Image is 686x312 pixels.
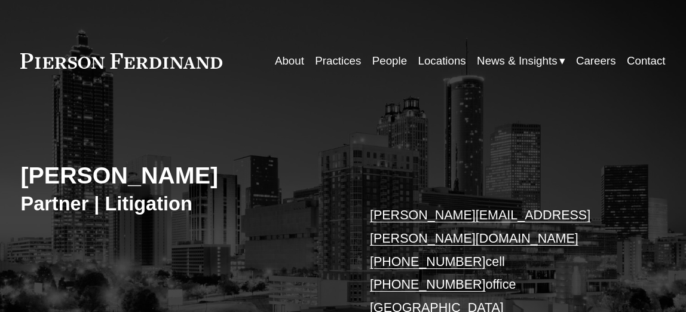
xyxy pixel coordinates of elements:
a: People [372,50,407,72]
a: [PHONE_NUMBER] [370,277,486,292]
a: Careers [576,50,616,72]
a: [PHONE_NUMBER] [370,255,486,269]
a: Locations [418,50,465,72]
a: folder dropdown [477,50,565,72]
a: Practices [315,50,361,72]
a: Contact [627,50,666,72]
h3: Partner | Litigation [20,192,343,216]
span: News & Insights [477,51,557,71]
h2: [PERSON_NAME] [20,161,343,190]
a: [PERSON_NAME][EMAIL_ADDRESS][PERSON_NAME][DOMAIN_NAME] [370,208,590,246]
a: About [275,50,304,72]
